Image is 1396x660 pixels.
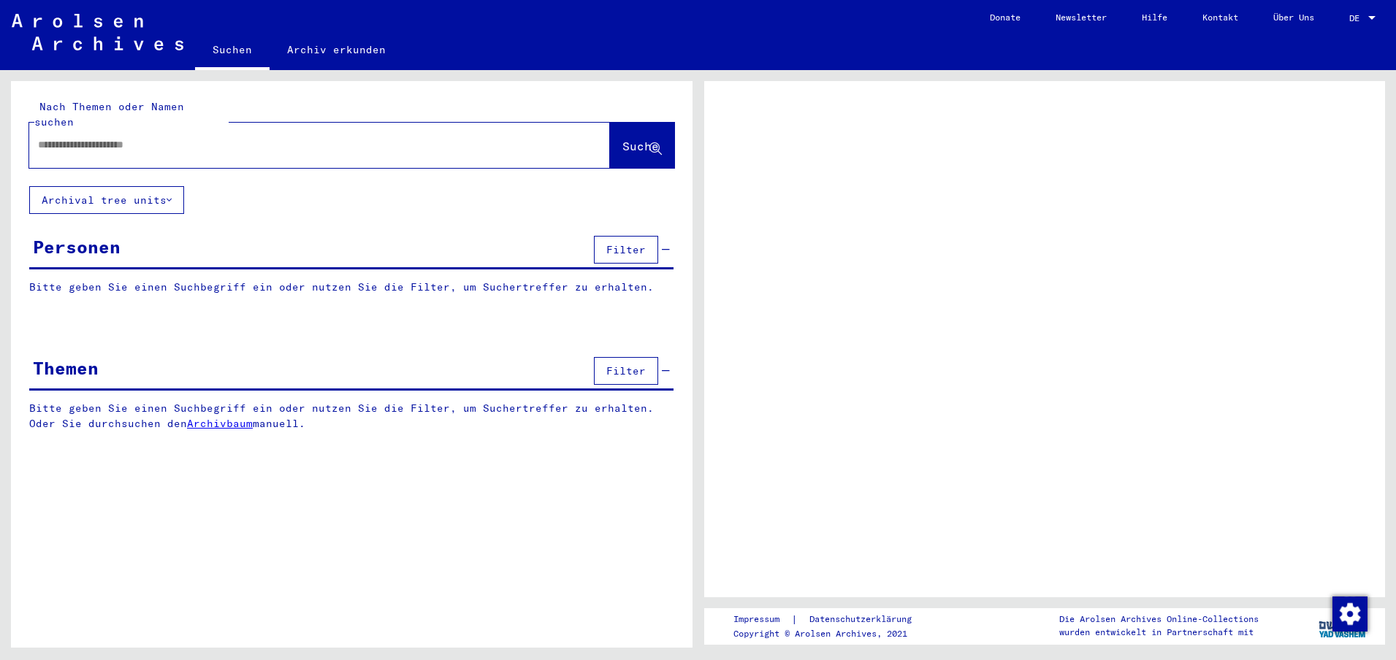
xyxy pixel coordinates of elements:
span: DE [1349,13,1365,23]
a: Archiv erkunden [270,32,403,67]
div: Personen [33,234,121,260]
button: Filter [594,236,658,264]
button: Suche [610,123,674,168]
p: Die Arolsen Archives Online-Collections [1059,613,1259,626]
p: wurden entwickelt in Partnerschaft mit [1059,626,1259,639]
div: Zustimmung ändern [1332,596,1367,631]
a: Datenschutzerklärung [798,612,929,627]
div: Themen [33,355,99,381]
img: Zustimmung ändern [1332,596,1368,632]
a: Archivbaum [187,417,253,430]
button: Archival tree units [29,186,184,214]
p: Copyright © Arolsen Archives, 2021 [733,627,929,640]
button: Filter [594,357,658,385]
a: Impressum [733,612,791,627]
p: Bitte geben Sie einen Suchbegriff ein oder nutzen Sie die Filter, um Suchertreffer zu erhalten. O... [29,401,674,431]
span: Suche [622,139,659,153]
span: Filter [606,243,646,256]
div: | [733,612,929,627]
img: yv_logo.png [1316,607,1370,644]
a: Suchen [195,32,270,70]
p: Bitte geben Sie einen Suchbegriff ein oder nutzen Sie die Filter, um Suchertreffer zu erhalten. [29,280,674,295]
span: Filter [606,364,646,377]
img: Arolsen_neg.svg [12,14,183,50]
mat-label: Nach Themen oder Namen suchen [34,100,184,128]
